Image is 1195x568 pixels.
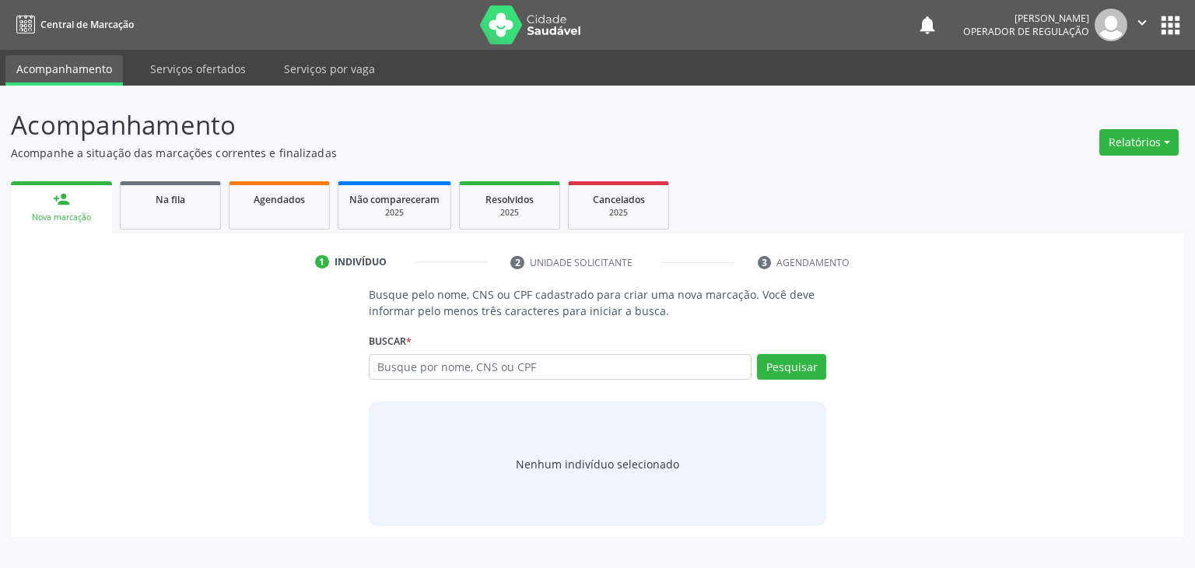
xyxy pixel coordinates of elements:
a: Serviços por vaga [273,55,386,82]
span: Na fila [156,193,185,206]
button:  [1127,9,1157,41]
a: Central de Marcação [11,12,134,37]
span: Central de Marcação [40,18,134,31]
div: Nova marcação [22,212,101,223]
label: Buscar [369,330,412,354]
div: person_add [53,191,70,208]
span: Resolvidos [485,193,534,206]
span: Cancelados [593,193,645,206]
img: img [1095,9,1127,41]
button: Relatórios [1099,129,1179,156]
div: 1 [315,255,329,269]
button: notifications [916,14,938,36]
a: Serviços ofertados [139,55,257,82]
span: Agendados [254,193,305,206]
span: Não compareceram [349,193,440,206]
button: apps [1157,12,1184,39]
div: 2025 [349,207,440,219]
div: Nenhum indivíduo selecionado [516,456,679,472]
div: [PERSON_NAME] [963,12,1089,25]
span: Operador de regulação [963,25,1089,38]
input: Busque por nome, CNS ou CPF [369,354,752,380]
p: Acompanhe a situação das marcações correntes e finalizadas [11,145,832,161]
p: Busque pelo nome, CNS ou CPF cadastrado para criar uma nova marcação. Você deve informar pelo men... [369,286,827,319]
a: Acompanhamento [5,55,123,86]
p: Acompanhamento [11,106,832,145]
button: Pesquisar [757,354,826,380]
div: Indivíduo [335,255,387,269]
i:  [1134,14,1151,31]
div: 2025 [580,207,657,219]
div: 2025 [471,207,548,219]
